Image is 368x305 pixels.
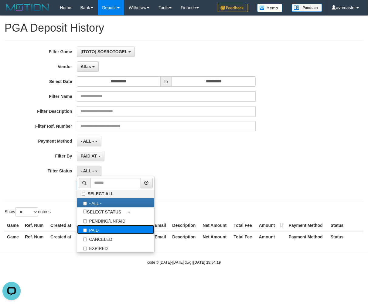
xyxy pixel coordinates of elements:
[5,207,51,217] label: Show entries
[257,231,286,242] th: Amount
[77,151,104,161] button: PAID AT
[81,139,94,144] span: - ALL -
[77,47,135,57] button: [ITOTO] SOSROTOGEL
[5,3,51,12] img: MOTION_logo.png
[15,207,38,217] select: Showentries
[170,231,200,242] th: Description
[77,243,154,252] label: EXPIRED
[231,231,257,242] th: Total Fee
[83,219,87,223] input: PENDING/UNPAID
[2,2,21,21] button: Open LiveChat chat widget
[5,22,363,34] h1: PGA Deposit History
[83,228,87,232] input: PAID
[87,210,121,214] b: SELECT STATUS
[77,207,154,216] a: SELECT STATUS
[231,220,257,231] th: Total Fee
[77,198,154,207] label: - ALL -
[257,220,286,231] th: Amount
[170,220,200,231] th: Description
[83,247,87,251] input: EXPIRED
[81,64,91,69] span: Atlas
[83,237,87,241] input: CANCELED
[48,231,83,242] th: Created at
[193,260,221,265] strong: [DATE] 15:54:19
[81,49,128,54] span: [ITOTO] SOSROTOGEL
[286,231,328,242] th: Payment Method
[77,136,101,146] button: - ALL -
[83,202,87,206] input: - ALL -
[77,166,101,176] button: - ALL -
[77,234,154,243] label: CANCELED
[286,220,328,231] th: Payment Method
[200,231,231,242] th: Net Amount
[328,220,363,231] th: Status
[81,154,97,158] span: PAID AT
[77,190,154,198] label: SELECT ALL
[22,231,48,242] th: Ref. Num
[77,216,154,225] label: PENDING/UNPAID
[83,210,87,213] input: SELECT STATUS
[77,225,154,234] label: PAID
[160,76,172,87] span: to
[5,231,22,242] th: Game
[152,220,170,231] th: Email
[218,4,248,12] img: Feedback.jpg
[81,168,94,173] span: - ALL -
[82,192,86,196] input: SELECT ALL
[22,220,48,231] th: Ref. Num
[5,220,22,231] th: Game
[328,231,363,242] th: Status
[292,4,322,12] img: panduan.png
[200,220,231,231] th: Net Amount
[152,231,170,242] th: Email
[147,260,221,265] small: code © [DATE]-[DATE] dwg |
[48,220,83,231] th: Created at
[257,4,283,12] img: Button%20Memo.svg
[77,61,99,72] button: Atlas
